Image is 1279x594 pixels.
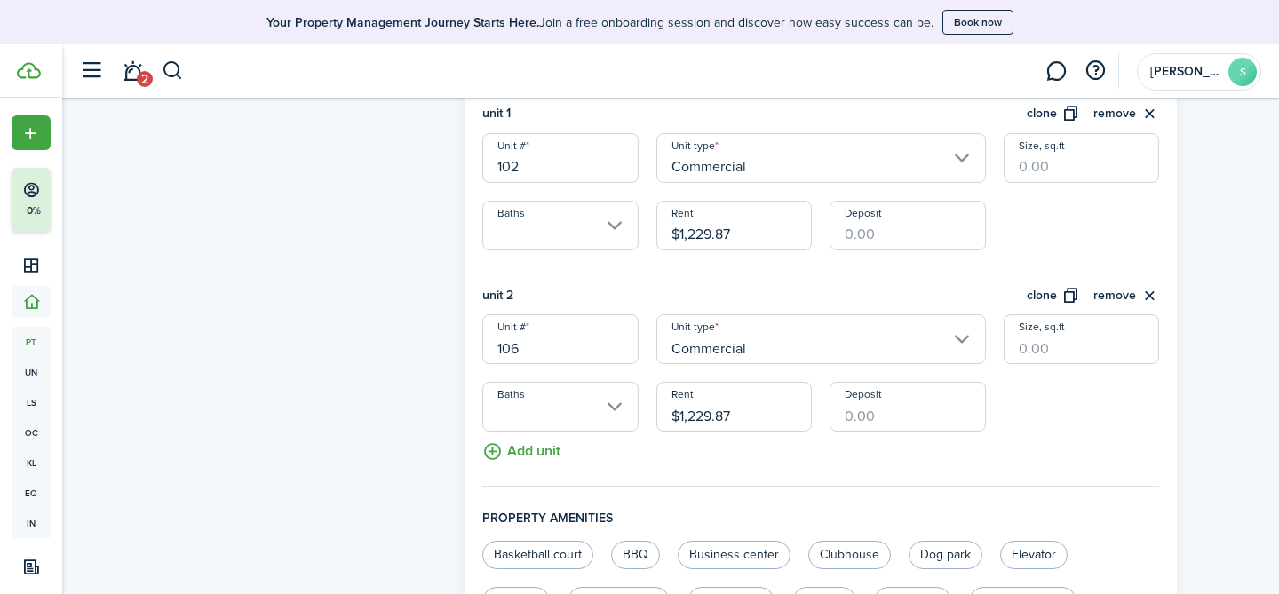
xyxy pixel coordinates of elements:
a: ls [12,387,51,417]
label: Basketball court [482,541,593,569]
button: Open resource center [1080,56,1110,86]
input: 0.00 [1004,133,1159,183]
b: Your Property Management Journey Starts Here. [266,13,539,32]
label: Elevator [1000,541,1068,569]
button: Add unit [482,432,560,463]
a: Messaging [1039,49,1073,94]
button: Search [162,56,184,86]
span: 2 [137,71,153,87]
input: 0.00 [1004,314,1159,364]
input: 0.00 [656,382,812,432]
a: in [12,508,51,538]
a: Notifications [115,49,149,94]
avatar-text: S [1228,58,1257,86]
p: 0% [22,203,44,218]
h4: unit 2 [482,286,513,306]
input: 0.00 [830,201,985,250]
p: Join a free onboarding session and discover how easy success can be. [266,13,933,32]
button: clone [1027,286,1080,306]
img: TenantCloud [17,62,41,79]
label: Dog park [909,541,982,569]
a: eq [12,478,51,508]
label: BBQ [611,541,660,569]
button: 0% [12,168,159,232]
input: Unit name [482,314,638,364]
a: oc [12,417,51,447]
button: remove [1093,286,1159,306]
input: 0.00 [656,201,812,250]
a: pt [12,327,51,357]
input: 0.00 [830,382,985,432]
a: un [12,357,51,387]
h4: Property amenities [482,509,1159,541]
span: Saleh [1150,66,1221,78]
label: Business center [678,541,790,569]
label: Clubhouse [808,541,891,569]
button: clone [1027,104,1080,124]
button: Book now [942,10,1013,35]
button: remove [1093,104,1159,124]
h4: unit 1 [482,104,511,124]
input: Unit name [482,133,638,183]
button: Open menu [12,115,51,150]
button: Open sidebar [75,54,108,88]
a: kl [12,447,51,478]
